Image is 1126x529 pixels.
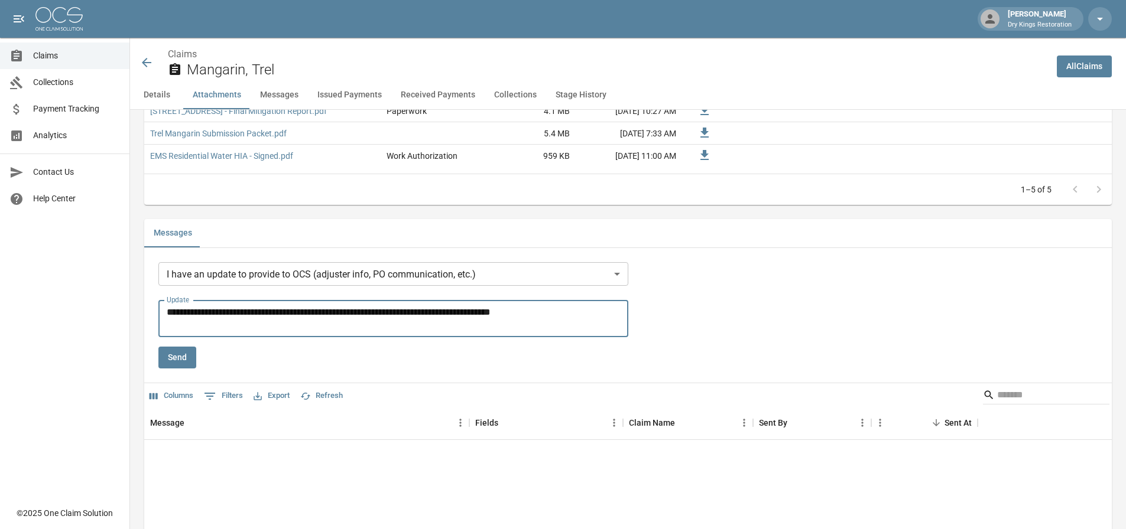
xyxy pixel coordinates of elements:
p: Dry Kings Restoration [1008,20,1072,30]
button: Attachments [183,81,251,109]
p: 1–5 of 5 [1021,184,1052,195]
button: Menu [605,414,623,432]
div: Fields [469,406,623,439]
button: Send [158,347,196,368]
button: Sort [675,414,692,431]
button: Menu [871,414,889,432]
div: 4.1 MB [487,100,576,122]
div: [DATE] 10:27 AM [576,100,682,122]
button: Select columns [147,387,196,405]
div: Search [983,386,1109,407]
button: Menu [452,414,469,432]
button: Menu [854,414,871,432]
button: Issued Payments [308,81,391,109]
a: EMS Residential Water HIA - Signed.pdf [150,150,293,162]
div: Work Authorization [387,150,457,162]
button: Menu [735,414,753,432]
button: Sort [928,414,945,431]
h2: Mangarin, Trel [187,61,1047,79]
a: Claims [168,48,197,60]
button: Messages [251,81,308,109]
button: Received Payments [391,81,485,109]
span: Contact Us [33,166,120,178]
nav: breadcrumb [168,47,1047,61]
button: Collections [485,81,546,109]
a: [STREET_ADDRESS] - Final Mitigation Report.pdf [150,105,327,117]
span: Help Center [33,192,120,205]
div: Paperwork [387,105,427,117]
div: 959 KB [487,145,576,167]
div: [DATE] 7:33 AM [576,122,682,145]
button: Export [251,387,293,405]
label: Update [167,295,189,305]
button: Details [130,81,183,109]
div: I have an update to provide to OCS (adjuster info, PO communication, etc.) [158,262,628,286]
div: Message [150,406,184,439]
div: [PERSON_NAME] [1003,8,1076,30]
button: Show filters [201,387,246,406]
button: Sort [498,414,515,431]
div: related-list tabs [144,219,1112,247]
button: open drawer [7,7,31,31]
div: [DATE] 11:00 AM [576,145,682,167]
span: Collections [33,76,120,89]
div: Sent At [871,406,978,439]
div: Claim Name [623,406,753,439]
button: Refresh [297,387,346,405]
a: AllClaims [1057,55,1112,77]
span: Claims [33,50,120,62]
div: anchor tabs [130,81,1126,109]
div: Message [144,406,469,439]
button: Sort [184,414,201,431]
div: Sent By [759,406,787,439]
div: Sent At [945,406,972,439]
span: Payment Tracking [33,103,120,115]
div: Sent By [753,406,871,439]
button: Sort [787,414,804,431]
div: Claim Name [629,406,675,439]
div: © 2025 One Claim Solution [17,507,113,519]
a: Trel Mangarin Submission Packet.pdf [150,128,287,139]
span: Analytics [33,129,120,142]
button: Stage History [546,81,616,109]
img: ocs-logo-white-transparent.png [35,7,83,31]
button: Messages [144,219,202,247]
div: Fields [475,406,498,439]
div: 5.4 MB [487,122,576,145]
